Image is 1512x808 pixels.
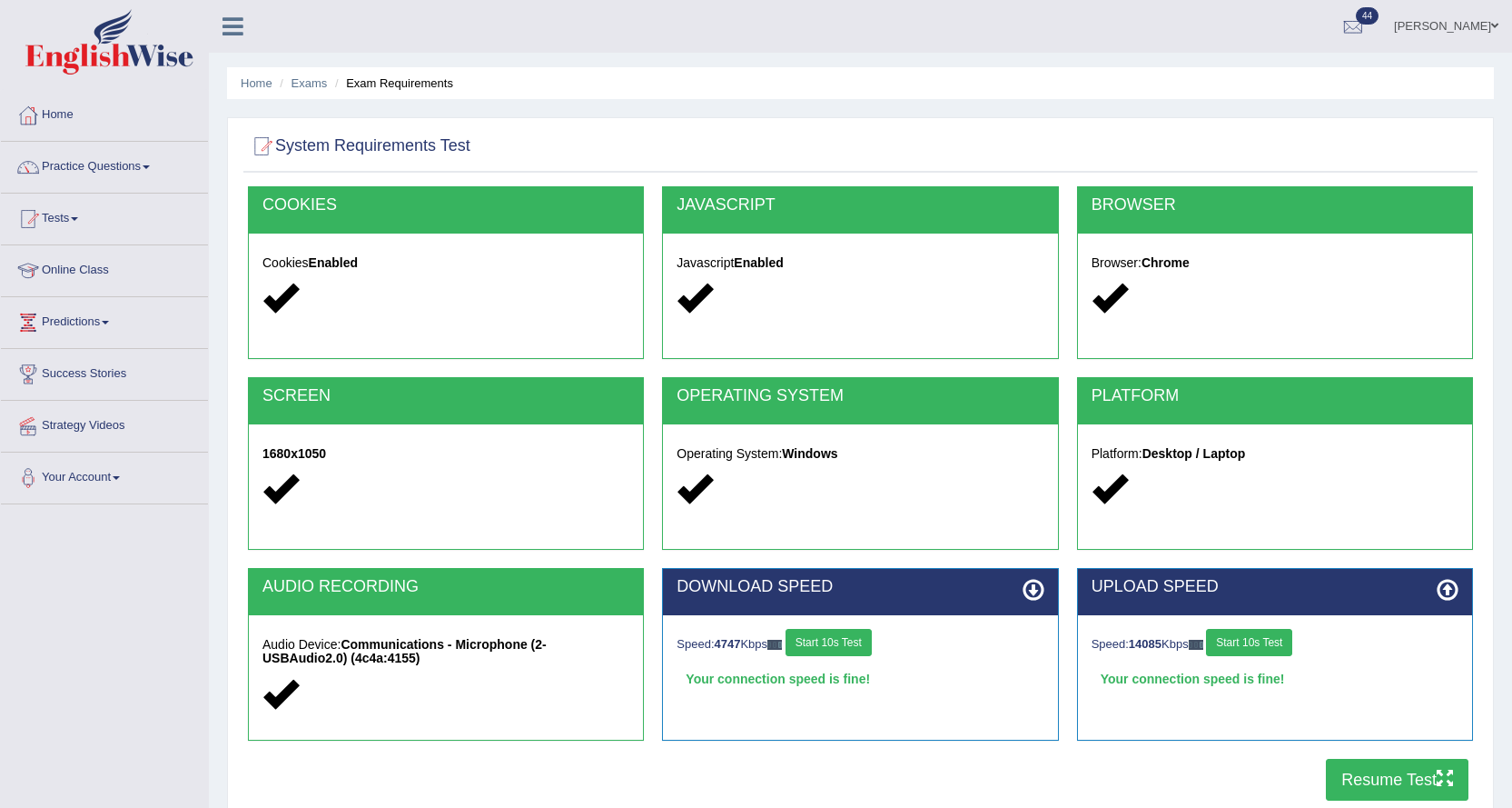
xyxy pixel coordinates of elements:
[1092,256,1458,270] h5: Browser:
[1142,446,1246,461] strong: Desktop / Laptop
[1,401,208,446] a: Strategy Videos
[1092,629,1458,661] div: Speed: Kbps
[1,194,208,239] a: Tests
[677,196,1043,214] h2: JAVASCRIPT
[292,76,328,90] a: Exams
[1092,665,1458,693] div: Your connection speed is fine!
[677,256,1043,270] h5: Javascript
[262,387,629,405] h2: SCREEN
[262,638,629,666] h5: Audio Device:
[309,255,358,270] strong: Enabled
[1,142,208,187] a: Practice Questions
[1092,447,1458,461] h5: Platform:
[1092,578,1458,596] h2: UPLOAD SPEED
[1,297,208,343] a: Predictions
[786,629,872,656] button: Start 10s Test
[1,90,208,135] a: Home
[767,640,782,650] img: ajax-loader-fb-connection.gif
[1141,255,1190,270] strong: Chrome
[677,665,1043,693] div: Your connection speed is fine!
[1129,637,1161,651] strong: 14085
[1326,759,1468,801] button: Resume Test
[1189,640,1203,650] img: ajax-loader-fb-connection.gif
[1206,629,1292,656] button: Start 10s Test
[715,637,741,651] strong: 4747
[262,196,629,214] h2: COOKIES
[734,255,783,270] strong: Enabled
[262,256,629,270] h5: Cookies
[1356,7,1379,25] span: 44
[677,578,1043,596] h2: DOWNLOAD SPEED
[677,387,1043,405] h2: OPERATING SYSTEM
[677,447,1043,461] h5: Operating System:
[262,578,629,596] h2: AUDIO RECORDING
[1,349,208,394] a: Success Stories
[1092,196,1458,214] h2: BROWSER
[241,76,272,90] a: Home
[331,75,453,92] li: Exam Requirements
[262,446,326,461] strong: 1680x1050
[1,245,208,291] a: Online Class
[1,453,208,498] a: Your Account
[782,446,837,461] strong: Windows
[248,133,470,160] h2: System Requirements Test
[1092,387,1458,405] h2: PLATFORM
[677,629,1043,661] div: Speed: Kbps
[262,637,547,665] strong: Communications - Microphone (2- USBAudio2.0) (4c4a:4155)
